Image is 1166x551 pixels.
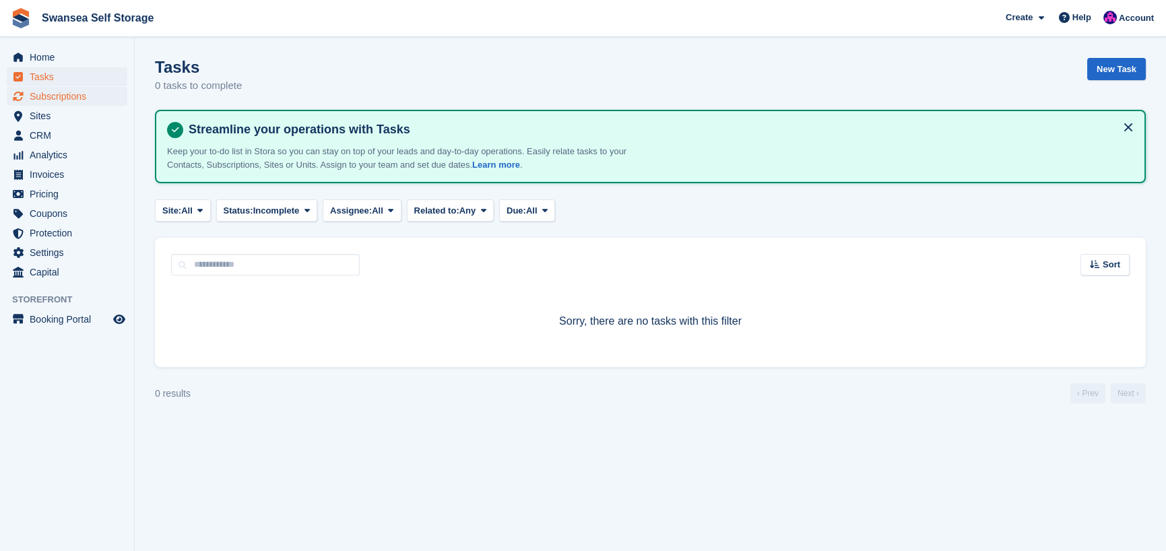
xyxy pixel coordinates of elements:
[414,204,459,218] span: Related to:
[253,204,300,218] span: Incomplete
[1006,11,1033,24] span: Create
[181,204,193,218] span: All
[7,48,127,67] a: menu
[30,67,110,86] span: Tasks
[1119,11,1154,25] span: Account
[1070,383,1105,403] a: Previous
[30,165,110,184] span: Invoices
[7,106,127,125] a: menu
[30,185,110,203] span: Pricing
[1068,383,1148,403] nav: Page
[407,199,494,222] button: Related to: Any
[30,87,110,106] span: Subscriptions
[171,313,1130,329] p: Sorry, there are no tasks with this filter
[7,165,127,184] a: menu
[30,263,110,282] span: Capital
[526,204,538,218] span: All
[7,145,127,164] a: menu
[323,199,401,222] button: Assignee: All
[183,122,1134,137] h4: Streamline your operations with Tasks
[7,185,127,203] a: menu
[1111,383,1146,403] a: Next
[30,204,110,223] span: Coupons
[30,145,110,164] span: Analytics
[11,8,31,28] img: stora-icon-8386f47178a22dfd0bd8f6a31ec36ba5ce8667c1dd55bd0f319d3a0aa187defe.svg
[30,224,110,242] span: Protection
[7,67,127,86] a: menu
[155,199,211,222] button: Site: All
[224,204,253,218] span: Status:
[30,243,110,262] span: Settings
[1103,258,1120,271] span: Sort
[7,243,127,262] a: menu
[30,48,110,67] span: Home
[111,311,127,327] a: Preview store
[7,204,127,223] a: menu
[7,263,127,282] a: menu
[7,126,127,145] a: menu
[155,387,191,401] div: 0 results
[372,204,383,218] span: All
[459,204,476,218] span: Any
[330,204,372,218] span: Assignee:
[155,58,242,76] h1: Tasks
[162,204,181,218] span: Site:
[472,160,520,170] a: Learn more
[7,87,127,106] a: menu
[216,199,317,222] button: Status: Incomplete
[7,224,127,242] a: menu
[1087,58,1146,80] a: New Task
[12,293,134,306] span: Storefront
[30,310,110,329] span: Booking Portal
[30,106,110,125] span: Sites
[7,310,127,329] a: menu
[155,78,242,94] p: 0 tasks to complete
[30,126,110,145] span: CRM
[499,199,555,222] button: Due: All
[1103,11,1117,24] img: Donna Davies
[1072,11,1091,24] span: Help
[167,145,639,171] p: Keep your to-do list in Stora so you can stay on top of your leads and day-to-day operations. Eas...
[507,204,526,218] span: Due:
[36,7,159,29] a: Swansea Self Storage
